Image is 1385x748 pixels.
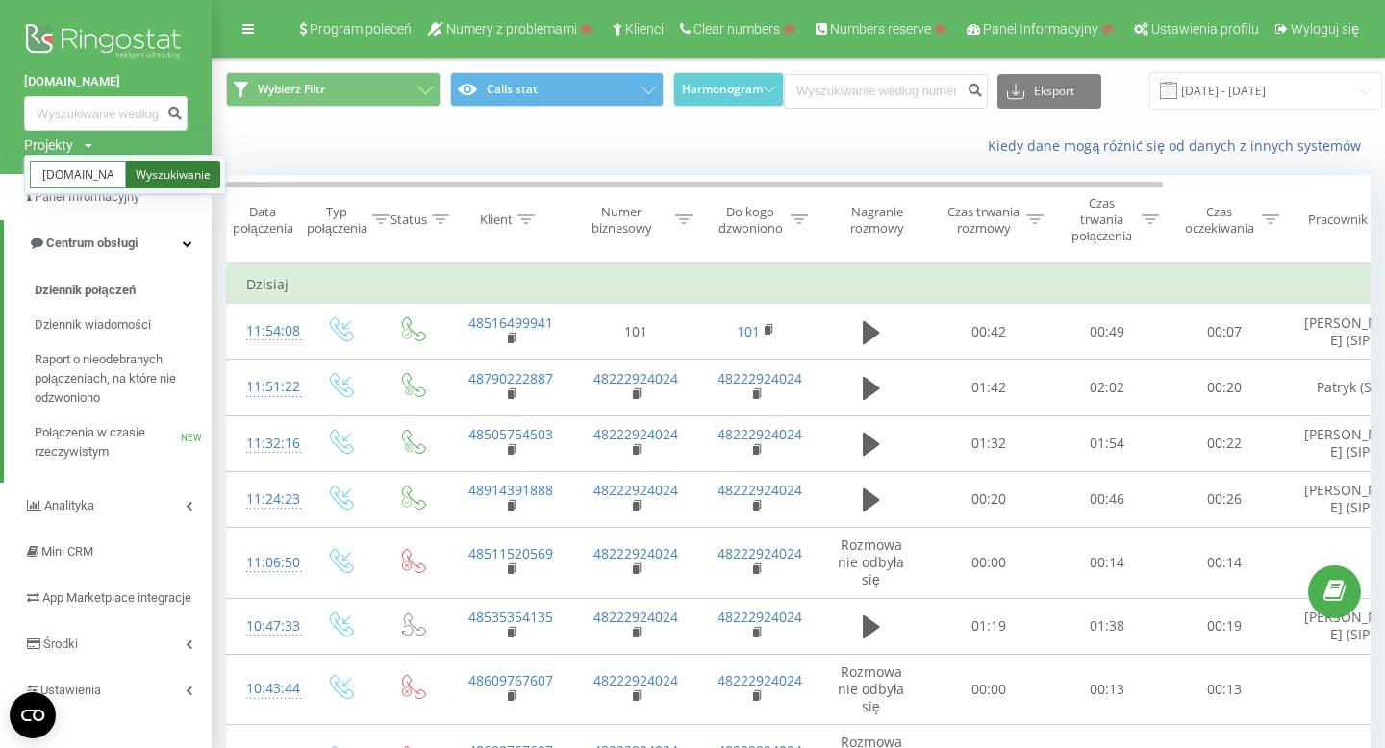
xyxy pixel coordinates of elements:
[446,21,577,37] span: Numery z problemami
[718,608,802,626] a: 48222924024
[1165,598,1285,654] td: 00:19
[30,161,126,188] input: Wyszukiwanie
[24,96,188,131] input: Wyszukiwanie według numeru
[35,189,139,204] span: Panel Informacyjny
[715,204,786,237] div: Do kogo dzwoniono
[737,322,760,340] a: 101
[1165,654,1285,725] td: 00:13
[573,204,671,237] div: Numer biznesowy
[35,423,181,461] span: Połączenia w czasie rzeczywistym
[718,369,802,387] a: 48222924024
[593,608,678,626] a: 48222924024
[226,72,441,107] button: Wybierz Filtr
[1049,528,1165,599] td: 00:14
[1151,21,1259,37] span: Ustawienia profilu
[682,83,763,96] span: Harmonogram
[945,204,1021,237] div: Czas trwania rozmowy
[718,481,802,499] a: 48222924024
[1049,654,1165,725] td: 00:13
[227,204,298,237] div: Data połączenia
[1181,204,1257,237] div: Czas oczekiwania
[480,212,513,228] div: Klient
[1291,21,1359,37] span: Wyloguj się
[997,74,1101,109] button: Eksport
[43,636,78,651] span: Środki
[46,236,138,250] span: Centrum obsługi
[1165,528,1285,599] td: 00:14
[40,683,101,697] span: Ustawienia
[1165,304,1285,360] td: 00:07
[983,21,1098,37] span: Panel Informacyjny
[35,281,136,300] span: Dziennik połączeń
[593,425,678,443] a: 48222924024
[468,369,553,387] a: 48790222887
[929,654,1049,725] td: 00:00
[1049,415,1165,471] td: 01:54
[988,137,1371,155] a: Kiedy dane mogą różnić się od danych z innych systemów
[1066,195,1137,244] div: Czas trwania połączenia
[718,425,802,443] a: 48222924024
[718,544,802,562] a: 48222924024
[1165,415,1285,471] td: 00:22
[1165,360,1285,415] td: 00:20
[593,544,678,562] a: 48222924024
[468,671,553,689] a: 48609767607
[1049,360,1165,415] td: 02:02
[929,360,1049,415] td: 01:42
[929,528,1049,599] td: 00:00
[35,273,212,308] a: Dziennik połączeń
[390,212,427,228] div: Status
[258,82,325,97] span: Wybierz Filtr
[246,312,285,350] div: 11:54:08
[44,498,94,512] span: Analityka
[573,304,698,360] td: 101
[468,544,553,562] a: 48511520569
[784,74,988,109] input: Wyszukiwanie według numeru
[24,136,73,155] div: Projekty
[246,544,285,582] div: 11:06:50
[41,544,93,559] span: Mini CRM
[830,21,931,37] span: Numbers reserve
[246,481,285,518] div: 11:24:23
[1049,471,1165,527] td: 00:46
[830,204,923,237] div: Nagranie rozmowy
[35,342,212,415] a: Raport o nieodebranych połączeniach, na które nie odzwoniono
[246,368,285,406] div: 11:51:22
[593,369,678,387] a: 48222924024
[35,415,212,469] a: Połączenia w czasie rzeczywistymNEW
[42,590,191,605] span: App Marketplace integracje
[929,415,1049,471] td: 01:32
[126,161,220,188] a: Wyszukiwanie
[4,220,212,266] a: Centrum obsługi
[24,72,188,91] a: [DOMAIN_NAME]
[1049,598,1165,654] td: 01:38
[693,21,780,37] span: Clear numbers
[310,21,412,37] span: Program poleceń
[307,204,367,237] div: Typ połączenia
[593,671,678,689] a: 48222924024
[468,313,553,332] a: 48516499941
[35,315,151,335] span: Dziennik wiadomości
[838,536,904,588] span: Rozmowa nie odbyła się
[1308,212,1368,228] div: Pracownik
[246,425,285,462] div: 11:32:16
[246,608,285,645] div: 10:47:33
[929,598,1049,654] td: 01:19
[468,481,553,499] a: 48914391888
[450,72,665,107] button: Calls stat
[673,72,784,107] button: Harmonogram
[1165,471,1285,527] td: 00:26
[468,608,553,626] a: 48535354135
[593,481,678,499] a: 48222924024
[35,350,202,408] span: Raport o nieodebranych połączeniach, na które nie odzwoniono
[625,21,664,37] span: Klienci
[929,304,1049,360] td: 00:42
[718,671,802,689] a: 48222924024
[929,471,1049,527] td: 00:20
[10,692,56,738] button: Open CMP widget
[468,425,553,443] a: 48505754503
[246,670,285,708] div: 10:43:44
[838,662,904,715] span: Rozmowa nie odbyła się
[1049,304,1165,360] td: 00:49
[24,19,188,67] img: Ringostat logo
